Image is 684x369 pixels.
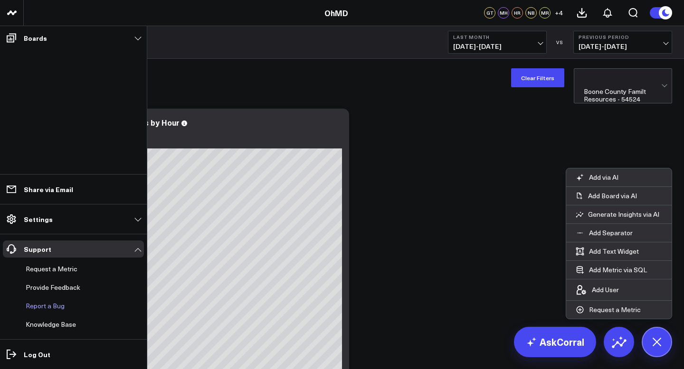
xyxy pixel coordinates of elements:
button: Add Metric via SQL [566,261,656,279]
p: Add User [592,286,619,294]
button: Generate Insights via AI [566,205,672,223]
p: Generate Insights via AI [588,210,659,219]
button: Report a Bug [22,297,65,314]
span: + 4 [555,9,563,16]
b: Previous Period [579,34,667,40]
div: MH [498,7,509,18]
p: Provide Feedback [26,284,80,291]
button: Add Text Widget [566,242,648,260]
button: Add User [566,279,628,300]
div: VS [551,39,569,45]
p: Share via Email [24,185,73,193]
button: Add via AI [566,168,628,186]
button: Request a Metric [566,301,650,319]
button: +4 [553,7,564,18]
button: Add Board via AI [566,187,672,205]
button: Add Separator [566,224,642,242]
span: [DATE] - [DATE] [453,43,541,50]
b: Last Month [453,34,541,40]
p: Add Separator [589,229,633,237]
p: Request a Metric [589,305,641,314]
div: HR [512,7,523,18]
button: Previous Period[DATE]-[DATE] [573,31,672,54]
div: MR [539,7,551,18]
p: Add via AI [589,173,618,182]
div: GT [484,7,495,18]
span: [DATE] - [DATE] [579,43,667,50]
p: Log Out [24,351,50,358]
button: Last Month[DATE]-[DATE] [448,31,547,54]
button: Provide Feedback [22,279,80,296]
div: NB [525,7,537,18]
div: Boone County Familt Resources - 54524 [584,88,661,103]
a: Knowledge Base [22,316,115,333]
a: Log Out [3,346,144,363]
button: Clear Filters [511,68,564,87]
p: Add Board via AI [588,192,637,200]
a: OhMD [324,8,348,18]
button: Request a Metric [22,260,77,277]
p: Boards [24,34,47,42]
a: AskCorral [514,327,596,357]
p: Support [24,245,51,253]
p: Settings [24,215,53,223]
